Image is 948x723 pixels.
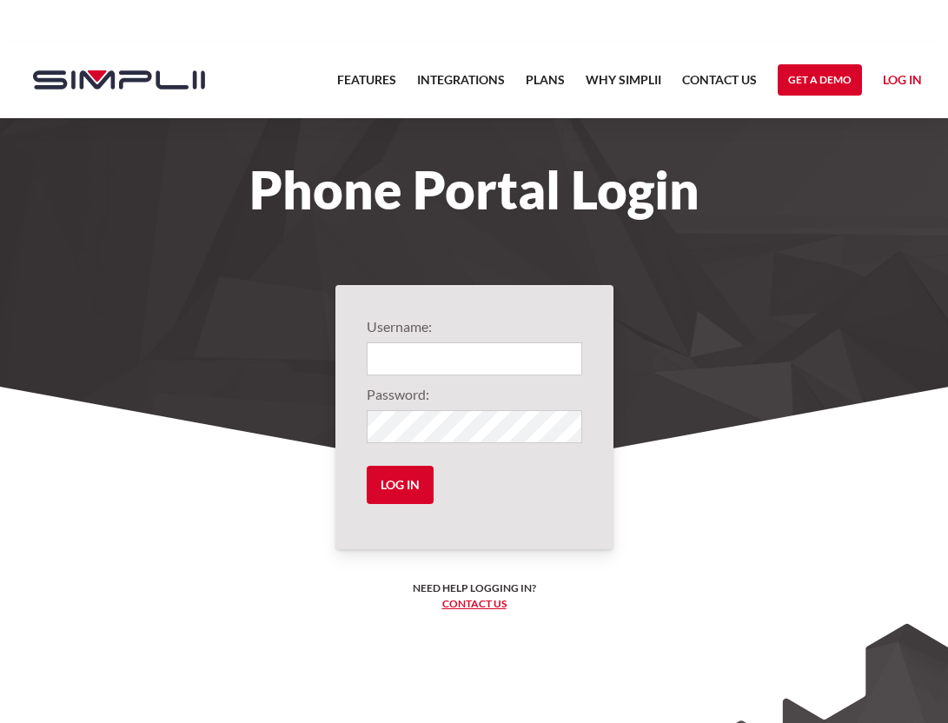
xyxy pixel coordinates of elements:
h1: Phone Portal Login [16,170,932,209]
input: Log in [367,466,434,504]
a: home [16,42,205,118]
label: Username: [367,316,582,337]
a: Contact us [442,597,507,610]
h6: Need help logging in? ‍ [413,580,536,612]
label: Password: [367,384,582,405]
a: Get a Demo [778,64,862,96]
a: Plans [526,70,565,101]
form: Login [367,316,582,518]
a: Features [337,70,396,101]
a: Why Simplii [586,70,661,101]
img: Simplii [33,70,205,90]
a: Log in [883,70,922,96]
a: Contact US [682,70,757,101]
a: Integrations [417,70,505,101]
